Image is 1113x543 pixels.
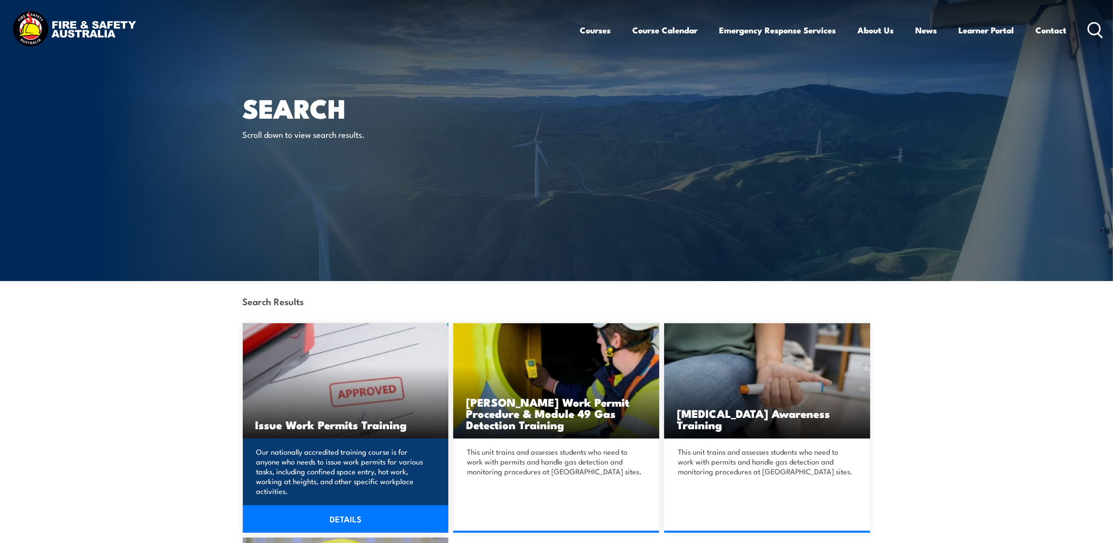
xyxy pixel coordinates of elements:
a: Contact [1036,17,1067,43]
a: Courses [580,17,611,43]
a: Emergency Response Services [720,17,836,43]
p: Our nationally accredited training course is for anyone who needs to issue work permits for vario... [257,447,432,496]
a: About Us [858,17,894,43]
p: Scroll down to view search results. [243,129,422,140]
a: News [916,17,937,43]
a: DETAILS [243,505,449,533]
p: This unit trains and assesses students who need to work with permits and handle gas detection and... [678,447,854,476]
img: Issue Work Permits [243,323,449,439]
strong: Search Results [243,294,304,308]
a: Learner Portal [959,17,1014,43]
a: [MEDICAL_DATA] Awareness Training [664,323,870,439]
img: Anaphylaxis Awareness TRAINING [664,323,870,439]
h3: Issue Work Permits Training [256,419,436,430]
a: [PERSON_NAME] Work Permit Procedure & Module 49 Gas Detection Training [453,323,659,439]
img: Santos Work Permit Procedure & Module 49 Gas Detection Training (1) [453,323,659,439]
a: Issue Work Permits Training [243,323,449,439]
h3: [PERSON_NAME] Work Permit Procedure & Module 49 Gas Detection Training [466,396,647,430]
p: This unit trains and assesses students who need to work with permits and handle gas detection and... [467,447,643,476]
a: Course Calendar [633,17,698,43]
h3: [MEDICAL_DATA] Awareness Training [677,408,857,430]
h1: Search [243,96,485,119]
